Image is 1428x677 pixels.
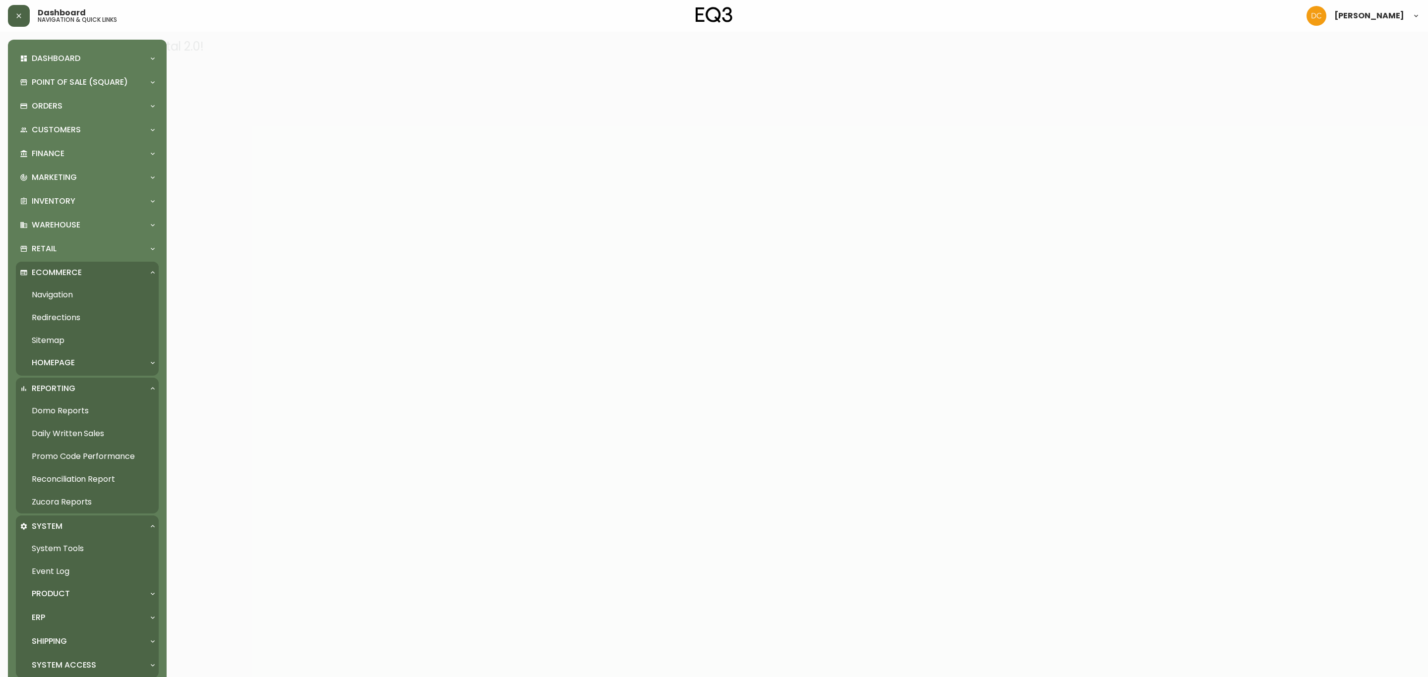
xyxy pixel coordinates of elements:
a: Zucora Reports [16,491,159,513]
div: Customers [16,119,159,141]
p: Customers [32,124,81,135]
p: Warehouse [32,220,80,230]
p: Retail [32,243,57,254]
img: 7eb451d6983258353faa3212700b340b [1307,6,1326,26]
span: [PERSON_NAME] [1334,12,1404,20]
p: Marketing [32,172,77,183]
a: Promo Code Performance [16,445,159,468]
a: Sitemap [16,329,159,352]
div: System Access [16,654,159,676]
p: Product [32,588,70,599]
a: Event Log [16,560,159,583]
p: Homepage [32,357,75,368]
div: Product [16,583,159,605]
p: Dashboard [32,53,80,64]
div: Inventory [16,190,159,212]
div: Orders [16,95,159,117]
div: Warehouse [16,214,159,236]
p: Finance [32,148,64,159]
p: ERP [32,612,45,623]
span: Dashboard [38,9,86,17]
div: Homepage [16,352,159,374]
div: Reporting [16,378,159,399]
div: System [16,515,159,537]
a: Navigation [16,283,159,306]
div: Finance [16,143,159,165]
p: Point of Sale (Square) [32,77,128,88]
div: Shipping [16,630,159,652]
p: Orders [32,101,62,112]
img: logo [696,7,732,23]
a: Reconciliation Report [16,468,159,491]
div: ERP [16,607,159,628]
p: Reporting [32,383,75,394]
a: Domo Reports [16,399,159,422]
div: Marketing [16,167,159,188]
h5: navigation & quick links [38,17,117,23]
a: Daily Written Sales [16,422,159,445]
div: Ecommerce [16,262,159,283]
p: System Access [32,660,96,671]
div: Point of Sale (Square) [16,71,159,93]
div: Retail [16,238,159,260]
div: Dashboard [16,48,159,69]
p: System [32,521,62,532]
p: Inventory [32,196,75,207]
a: Redirections [16,306,159,329]
p: Shipping [32,636,67,647]
p: Ecommerce [32,267,82,278]
a: System Tools [16,537,159,560]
